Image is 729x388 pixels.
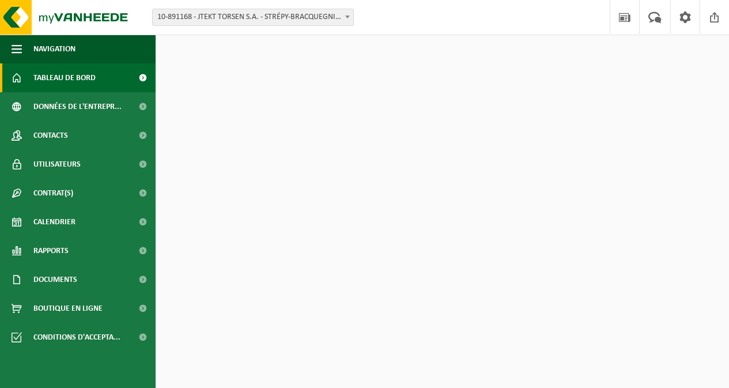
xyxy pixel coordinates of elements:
span: Calendrier [33,208,75,236]
span: Contacts [33,121,68,150]
span: 10-891168 - JTEKT TORSEN S.A. - STRÉPY-BRACQUEGNIES [152,9,354,26]
span: Rapports [33,236,69,265]
span: Données de l'entrepr... [33,92,122,121]
span: 10-891168 - JTEKT TORSEN S.A. - STRÉPY-BRACQUEGNIES [153,9,353,25]
span: Conditions d'accepta... [33,323,120,352]
span: Documents [33,265,77,294]
span: Tableau de bord [33,63,96,92]
span: Navigation [33,35,75,63]
span: Utilisateurs [33,150,81,179]
span: Contrat(s) [33,179,73,208]
span: Boutique en ligne [33,294,103,323]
